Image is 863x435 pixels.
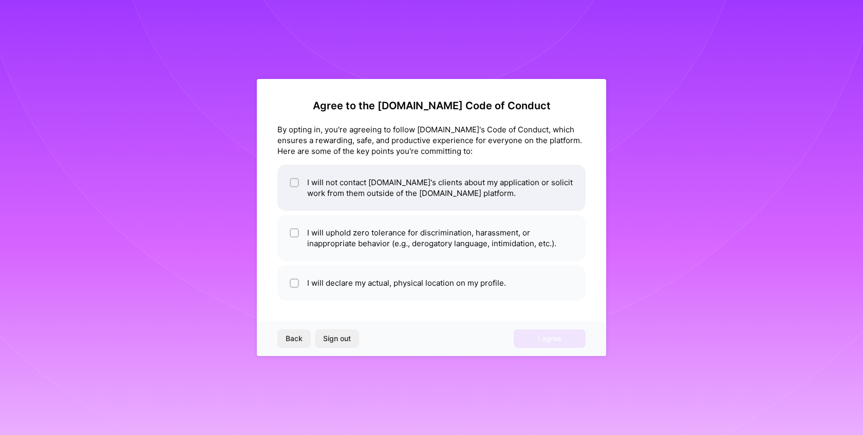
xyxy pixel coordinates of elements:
[277,215,586,261] li: I will uphold zero tolerance for discrimination, harassment, or inappropriate behavior (e.g., der...
[277,329,311,348] button: Back
[277,100,586,112] h2: Agree to the [DOMAIN_NAME] Code of Conduct
[315,329,359,348] button: Sign out
[323,333,351,344] span: Sign out
[277,265,586,301] li: I will declare my actual, physical location on my profile.
[277,124,586,156] div: By opting in, you're agreeing to follow [DOMAIN_NAME]'s Code of Conduct, which ensures a rewardin...
[277,165,586,211] li: I will not contact [DOMAIN_NAME]'s clients about my application or solicit work from them outside...
[286,333,303,344] span: Back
